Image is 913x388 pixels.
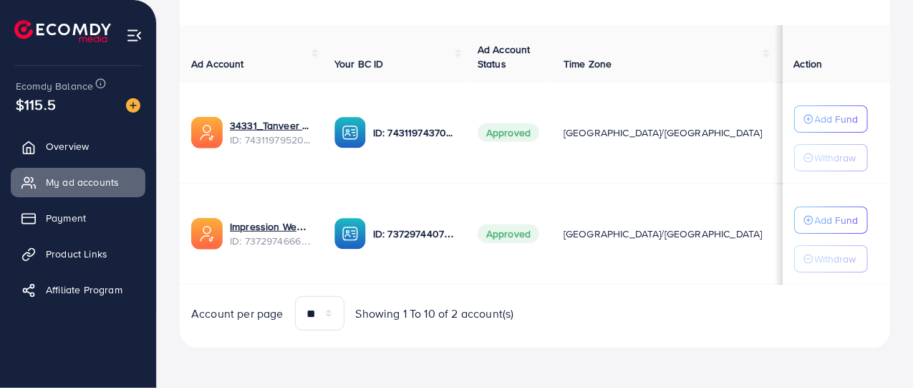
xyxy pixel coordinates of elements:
[191,117,223,148] img: ic-ads-acc.e4c84228.svg
[794,245,868,273] button: Withdraw
[14,20,111,42] img: logo
[478,123,539,142] span: Approved
[230,118,311,148] div: <span class='underline'>34331_Tanveer Kamal_1730210609857</span></br>7431197952044990481
[46,283,122,297] span: Affiliate Program
[564,126,763,140] span: [GEOGRAPHIC_DATA]/[GEOGRAPHIC_DATA]
[478,42,531,71] span: Ad Account Status
[191,306,284,322] span: Account per page
[373,225,455,242] p: ID: 7372974407918272528
[564,227,763,241] span: [GEOGRAPHIC_DATA]/[GEOGRAPHIC_DATA]
[230,219,311,234] a: Impression Wears 001
[815,212,859,229] p: Add Fund
[46,211,86,225] span: Payment
[356,306,514,322] span: Showing 1 To 10 of 2 account(s)
[815,250,856,268] p: Withdraw
[334,57,384,71] span: Your BC ID
[373,124,455,141] p: ID: 7431197437015670800
[564,57,612,71] span: Time Zone
[230,219,311,249] div: <span class='underline'>Impression Wears 001</span></br>7372974666887151633
[11,132,145,161] a: Overview
[334,117,366,148] img: ic-ba-acc.ded83a64.svg
[794,144,868,171] button: Withdraw
[46,247,107,261] span: Product Links
[126,98,140,113] img: image
[230,133,311,147] span: ID: 7431197952044990481
[11,204,145,232] a: Payment
[478,224,539,243] span: Approved
[11,168,145,197] a: My ad accounts
[230,118,311,133] a: 34331_Tanveer Kamal_1730210609857
[46,139,89,153] span: Overview
[815,149,856,166] p: Withdraw
[191,57,244,71] span: Ad Account
[191,218,223,250] img: ic-ads-acc.e4c84228.svg
[852,323,902,377] iframe: Chat
[11,240,145,268] a: Product Links
[794,57,823,71] span: Action
[16,79,93,93] span: Ecomdy Balance
[230,234,311,248] span: ID: 7372974666887151633
[14,87,59,122] span: $115.5
[126,27,142,44] img: menu
[794,207,868,234] button: Add Fund
[815,110,859,128] p: Add Fund
[46,175,119,189] span: My ad accounts
[11,275,145,304] a: Affiliate Program
[334,218,366,250] img: ic-ba-acc.ded83a64.svg
[794,105,868,133] button: Add Fund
